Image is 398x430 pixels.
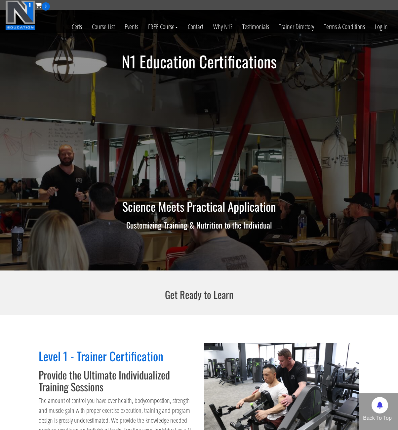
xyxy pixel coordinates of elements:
a: Testimonials [237,11,274,43]
a: Contact [183,11,208,43]
a: Trainer Directory [274,11,319,43]
img: n1-education [5,0,35,30]
a: Log In [370,11,393,43]
a: Certs [67,11,87,43]
a: Course List [87,11,120,43]
a: FREE Course [143,11,183,43]
a: Why N1? [208,11,237,43]
a: Events [120,11,143,43]
h3: Customizing Training & Nutrition to the Individual [6,221,392,229]
h3: Provide the Ultimate Individualized Training Sessions [39,369,194,392]
h2: Science Meets Practical Application [6,200,392,213]
a: Terms & Conditions [319,11,370,43]
h2: Get Ready to Learn [67,289,331,300]
h2: Level 1 - Trainer Certification [39,349,194,363]
span: 0 [42,2,50,11]
h1: N1 Education Certifications [6,53,392,70]
a: 0 [35,1,50,10]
